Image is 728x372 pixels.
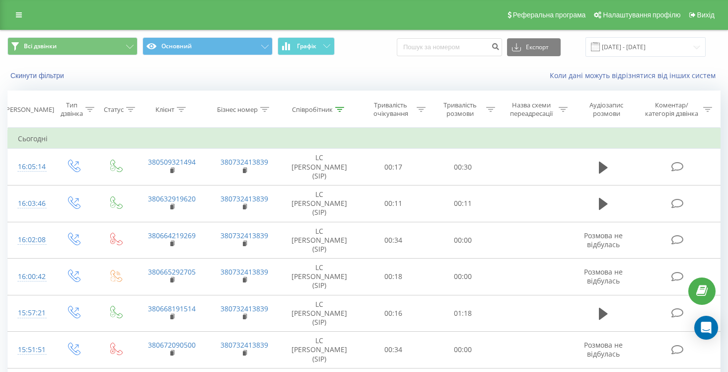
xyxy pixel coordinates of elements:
[148,267,196,277] a: 380665292705
[697,11,715,19] span: Вихід
[18,303,42,323] div: 15:57:21
[7,71,69,80] button: Скинути фільтри
[428,222,498,259] td: 00:00
[428,332,498,369] td: 00:00
[550,71,721,80] a: Коли дані можуть відрізнятися вiд інших систем
[220,304,268,313] a: 380732413839
[297,43,316,50] span: Графік
[359,295,428,332] td: 00:16
[584,231,623,249] span: Розмова не відбулась
[281,222,359,259] td: LC [PERSON_NAME] (SIP)
[104,105,124,114] div: Статус
[507,38,561,56] button: Експорт
[579,101,635,118] div: Аудіозапис розмови
[428,149,498,186] td: 00:30
[281,295,359,332] td: LC [PERSON_NAME] (SIP)
[513,11,586,19] span: Реферальна програма
[428,295,498,332] td: 01:18
[584,267,623,285] span: Розмова не відбулась
[24,42,57,50] span: Всі дзвінки
[584,340,623,359] span: Розмова не відбулась
[148,231,196,240] a: 380664219269
[278,37,335,55] button: Графік
[428,185,498,222] td: 00:11
[61,101,83,118] div: Тип дзвінка
[18,157,42,177] div: 16:05:14
[220,194,268,203] a: 380732413839
[220,231,268,240] a: 380732413839
[148,194,196,203] a: 380632919620
[428,259,498,295] td: 00:00
[507,101,556,118] div: Назва схеми переадресації
[281,259,359,295] td: LC [PERSON_NAME] (SIP)
[359,149,428,186] td: 00:17
[18,230,42,250] div: 16:02:08
[359,222,428,259] td: 00:34
[292,105,333,114] div: Співробітник
[281,185,359,222] td: LC [PERSON_NAME] (SIP)
[220,340,268,350] a: 380732413839
[367,101,414,118] div: Тривалість очікування
[148,157,196,167] a: 380509321494
[220,267,268,277] a: 380732413839
[148,340,196,350] a: 380672090500
[359,259,428,295] td: 00:18
[148,304,196,313] a: 380668191514
[281,332,359,369] td: LC [PERSON_NAME] (SIP)
[220,157,268,167] a: 380732413839
[8,129,721,149] td: Сьогодні
[359,185,428,222] td: 00:11
[643,101,701,118] div: Коментар/категорія дзвінка
[359,332,428,369] td: 00:34
[143,37,273,55] button: Основний
[18,194,42,213] div: 16:03:46
[18,267,42,286] div: 16:00:42
[603,11,680,19] span: Налаштування профілю
[694,316,718,340] div: Open Intercom Messenger
[4,105,54,114] div: [PERSON_NAME]
[155,105,174,114] div: Клієнт
[397,38,502,56] input: Пошук за номером
[18,340,42,360] div: 15:51:51
[7,37,138,55] button: Всі дзвінки
[437,101,484,118] div: Тривалість розмови
[281,149,359,186] td: LC [PERSON_NAME] (SIP)
[217,105,258,114] div: Бізнес номер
